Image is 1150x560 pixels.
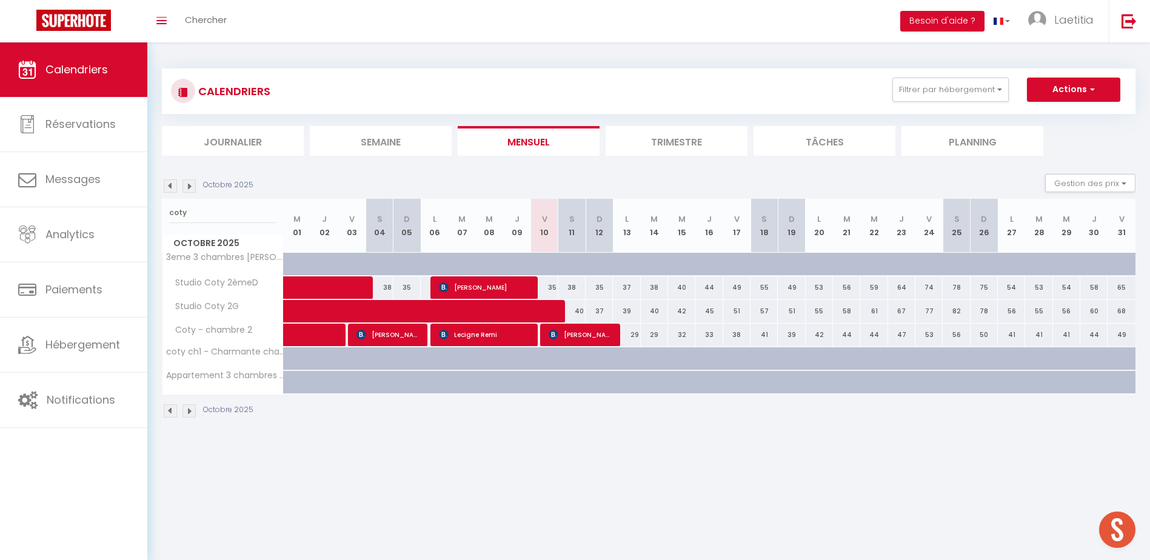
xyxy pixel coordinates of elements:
li: Trimestre [606,126,747,156]
abbr: M [1063,213,1070,225]
th: 20 [806,199,833,253]
div: 38 [558,276,586,299]
span: Laetitia [1054,12,1094,27]
div: 56 [943,324,970,346]
th: 28 [1025,199,1052,253]
abbr: S [954,213,960,225]
span: Analytics [45,227,95,242]
th: 12 [586,199,613,253]
th: 16 [695,199,723,253]
div: 65 [1108,276,1135,299]
span: Appartement 3 chambres Coty [164,371,286,380]
div: 42 [668,300,695,322]
div: 82 [943,300,970,322]
div: 41 [1025,324,1052,346]
div: 78 [943,276,970,299]
span: [PERSON_NAME] [439,276,530,299]
th: 25 [943,199,970,253]
div: 39 [613,300,640,322]
div: 56 [1053,300,1080,322]
div: 39 [778,324,805,346]
li: Journalier [162,126,304,156]
abbr: J [707,213,712,225]
abbr: L [817,213,821,225]
th: 14 [641,199,668,253]
span: Studio Coty 2G [164,300,242,313]
th: 18 [751,199,778,253]
span: coty ch1 - Charmante chambre [164,347,286,356]
div: 44 [833,324,860,346]
div: 44 [695,276,723,299]
div: 58 [1080,276,1108,299]
h3: CALENDRIERS [195,78,270,105]
div: 40 [641,300,668,322]
div: 56 [833,276,860,299]
abbr: D [981,213,987,225]
div: 35 [393,276,421,299]
th: 29 [1053,199,1080,253]
th: 30 [1080,199,1108,253]
input: Rechercher un logement... [169,202,276,224]
span: Réservations [45,116,116,132]
img: ... [1028,11,1046,29]
th: 11 [558,199,586,253]
th: 03 [338,199,366,253]
abbr: L [625,213,629,225]
abbr: M [871,213,878,225]
th: 06 [421,199,448,253]
div: 49 [1108,324,1135,346]
th: 22 [860,199,888,253]
img: logout [1122,13,1137,28]
th: 13 [613,199,640,253]
div: 53 [1025,276,1052,299]
div: 53 [806,276,833,299]
span: [PERSON_NAME] [356,323,420,346]
abbr: V [734,213,740,225]
th: 31 [1108,199,1135,253]
th: 15 [668,199,695,253]
abbr: M [293,213,301,225]
th: 04 [366,199,393,253]
div: 59 [860,276,888,299]
th: 10 [530,199,558,253]
div: 40 [668,276,695,299]
div: 61 [860,300,888,322]
div: 42 [806,324,833,346]
th: 21 [833,199,860,253]
div: 55 [806,300,833,322]
abbr: S [761,213,767,225]
div: 35 [586,276,613,299]
p: Octobre 2025 [203,404,253,416]
div: 51 [723,300,751,322]
div: Ouvrir le chat [1099,512,1135,548]
th: 01 [284,199,311,253]
div: 75 [971,276,998,299]
li: Mensuel [458,126,600,156]
abbr: D [789,213,795,225]
abbr: M [650,213,658,225]
div: 47 [888,324,915,346]
div: 32 [668,324,695,346]
span: Calendriers [45,62,108,77]
abbr: M [458,213,466,225]
abbr: D [597,213,603,225]
li: Semaine [310,126,452,156]
div: 78 [971,300,998,322]
div: 41 [998,324,1025,346]
abbr: V [542,213,547,225]
th: 27 [998,199,1025,253]
th: 07 [448,199,475,253]
abbr: D [404,213,410,225]
div: 51 [778,300,805,322]
span: 3eme 3 chambres [PERSON_NAME] [164,253,286,262]
th: 19 [778,199,805,253]
div: 53 [915,324,943,346]
div: 64 [888,276,915,299]
li: Tâches [754,126,895,156]
div: 41 [1053,324,1080,346]
span: Chercher [185,13,227,26]
span: [PERSON_NAME] [549,323,612,346]
span: Octobre 2025 [162,235,283,252]
div: 54 [998,276,1025,299]
abbr: M [1035,213,1043,225]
